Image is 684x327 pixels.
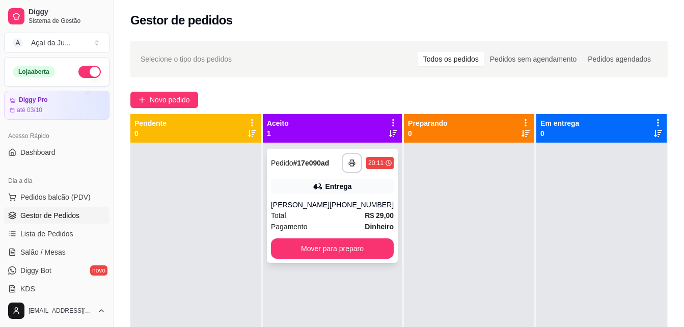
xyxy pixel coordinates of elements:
span: Novo pedido [150,94,190,105]
p: Preparando [408,118,448,128]
div: Açaí da Ju ... [31,38,71,48]
div: 20:11 [368,159,384,167]
div: [PERSON_NAME] [271,200,330,210]
strong: # 17e090ad [293,159,330,167]
a: Salão / Mesas [4,244,110,260]
a: Diggy Botnovo [4,262,110,279]
div: Loja aberta [13,66,55,77]
p: 0 [408,128,448,139]
article: Diggy Pro [19,96,48,104]
a: KDS [4,281,110,297]
span: Salão / Mesas [20,247,66,257]
span: [EMAIL_ADDRESS][DOMAIN_NAME] [29,307,93,315]
button: Alterar Status [78,66,101,78]
p: 0 [540,128,579,139]
article: até 03/10 [17,106,42,114]
span: Lista de Pedidos [20,229,73,239]
a: DiggySistema de Gestão [4,4,110,29]
div: Pedidos sem agendamento [484,52,582,66]
div: Todos os pedidos [418,52,484,66]
span: Gestor de Pedidos [20,210,79,221]
div: Entrega [325,181,351,192]
span: Sistema de Gestão [29,17,105,25]
a: Dashboard [4,144,110,160]
span: Pedidos balcão (PDV) [20,192,91,202]
span: Diggy [29,8,105,17]
h2: Gestor de pedidos [130,12,233,29]
span: KDS [20,284,35,294]
span: A [13,38,23,48]
button: Mover para preparo [271,238,394,259]
div: Pedidos agendados [582,52,656,66]
p: Aceito [267,118,289,128]
div: Acesso Rápido [4,128,110,144]
span: Total [271,210,286,221]
a: Diggy Proaté 03/10 [4,91,110,120]
span: Diggy Bot [20,265,51,276]
p: 1 [267,128,289,139]
button: [EMAIL_ADDRESS][DOMAIN_NAME] [4,298,110,323]
span: plus [139,96,146,103]
div: Dia a dia [4,173,110,189]
button: Novo pedido [130,92,198,108]
a: Lista de Pedidos [4,226,110,242]
button: Select a team [4,33,110,53]
p: 0 [134,128,167,139]
span: Dashboard [20,147,56,157]
span: Pedido [271,159,293,167]
strong: Dinheiro [365,223,394,231]
a: Gestor de Pedidos [4,207,110,224]
p: Em entrega [540,118,579,128]
strong: R$ 29,00 [365,211,394,220]
span: Selecione o tipo dos pedidos [141,53,232,65]
button: Pedidos balcão (PDV) [4,189,110,205]
span: Pagamento [271,221,308,232]
div: [PHONE_NUMBER] [330,200,394,210]
p: Pendente [134,118,167,128]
